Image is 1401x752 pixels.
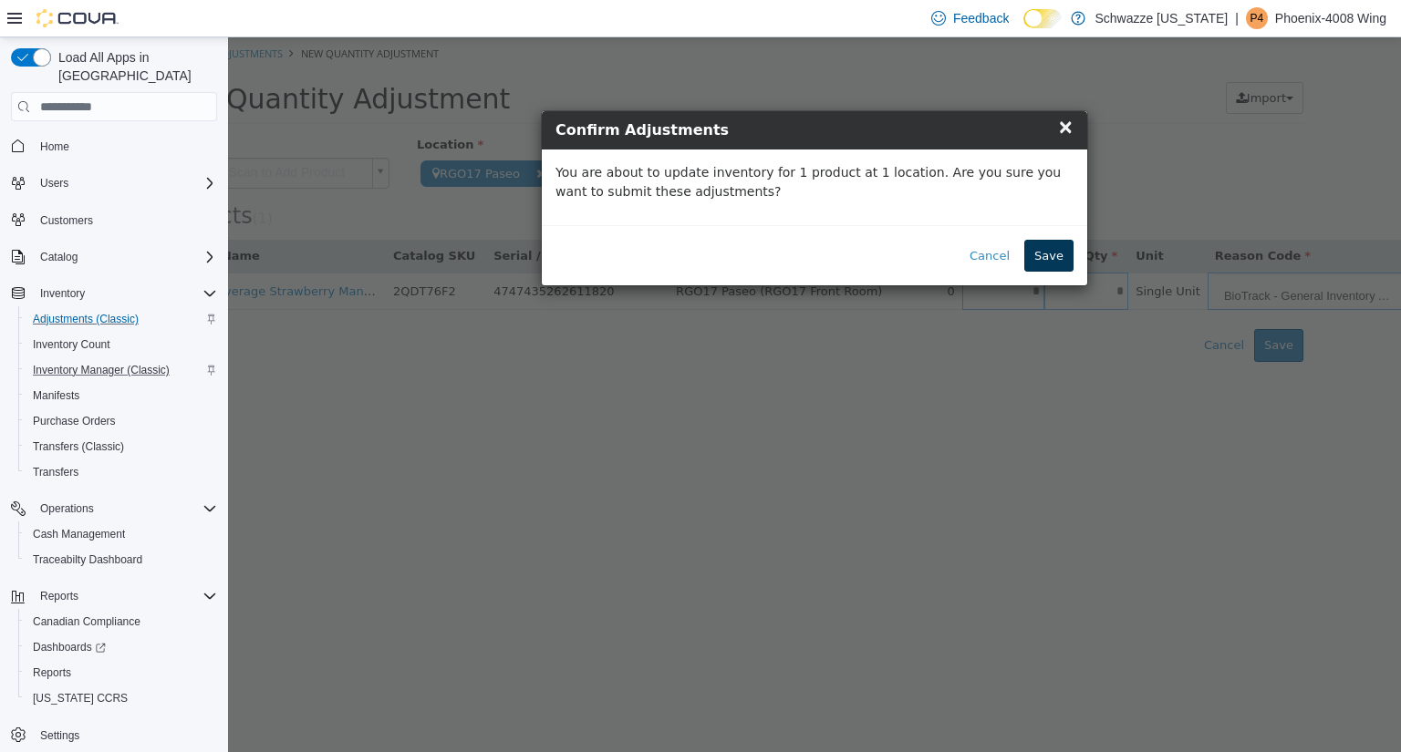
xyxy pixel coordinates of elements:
[26,662,78,684] a: Reports
[36,9,119,27] img: Cova
[33,465,78,479] span: Transfers
[4,722,224,748] button: Settings
[40,728,79,743] span: Settings
[4,496,224,521] button: Operations
[18,660,224,685] button: Reports
[33,724,217,747] span: Settings
[33,388,79,403] span: Manifests
[33,614,140,629] span: Canadian Compliance
[26,687,217,709] span: Washington CCRS
[796,202,846,235] button: Save
[33,527,125,541] span: Cash Management
[1095,7,1228,29] p: Schwazze [US_STATE]
[26,334,118,355] a: Inventory Count
[33,665,71,680] span: Reports
[26,523,217,545] span: Cash Management
[33,209,217,232] span: Customers
[33,414,116,428] span: Purchase Orders
[40,589,78,603] span: Reports
[26,308,146,330] a: Adjustments (Classic)
[40,286,85,301] span: Inventory
[26,334,217,355] span: Inventory Count
[1023,28,1024,29] span: Dark Mode
[18,609,224,634] button: Canadian Compliance
[33,691,128,706] span: [US_STATE] CCRS
[33,337,110,352] span: Inventory Count
[26,436,217,458] span: Transfers (Classic)
[1246,7,1268,29] div: Phoenix-4008 Wing
[26,461,86,483] a: Transfers
[18,332,224,357] button: Inventory Count
[33,585,217,607] span: Reports
[33,172,217,194] span: Users
[26,549,217,571] span: Traceabilty Dashboard
[26,611,217,633] span: Canadian Compliance
[51,48,217,85] span: Load All Apps in [GEOGRAPHIC_DATA]
[33,246,85,268] button: Catalog
[26,359,217,381] span: Inventory Manager (Classic)
[26,636,217,658] span: Dashboards
[4,583,224,609] button: Reports
[26,662,217,684] span: Reports
[327,82,846,104] h4: Confirm Adjustments
[33,210,100,232] a: Customers
[4,132,224,159] button: Home
[18,521,224,547] button: Cash Management
[33,136,77,158] a: Home
[26,308,217,330] span: Adjustments (Classic)
[18,634,224,660] a: Dashboards
[40,139,69,154] span: Home
[1235,7,1239,29] p: |
[33,312,139,326] span: Adjustments (Classic)
[33,363,170,377] span: Inventory Manager (Classic)
[26,410,217,432] span: Purchase Orders
[953,9,1009,27] span: Feedback
[26,523,132,545] a: Cash Management
[33,552,142,567] span: Traceabilty Dashboard
[26,687,135,709] a: [US_STATE] CCRS
[26,549,150,571] a: Traceabilty Dashboard
[40,213,93,228] span: Customers
[4,281,224,306] button: Inventory
[18,306,224,332] button: Adjustments (Classic)
[18,357,224,383] button: Inventory Manager (Classic)
[26,461,217,483] span: Transfers
[33,725,87,747] a: Settings
[4,170,224,196] button: Users
[33,283,217,304] span: Inventory
[4,244,224,270] button: Catalog
[732,202,792,235] button: Cancel
[40,176,68,191] span: Users
[18,459,224,485] button: Transfers
[18,434,224,459] button: Transfers (Classic)
[829,78,846,100] span: ×
[26,385,87,407] a: Manifests
[26,385,217,407] span: Manifests
[40,250,78,264] span: Catalog
[33,439,124,454] span: Transfers (Classic)
[33,640,106,654] span: Dashboards
[33,585,86,607] button: Reports
[1250,7,1263,29] span: P4
[33,498,217,520] span: Operations
[33,283,92,304] button: Inventory
[1023,9,1062,28] input: Dark Mode
[26,436,131,458] a: Transfers (Classic)
[26,636,113,658] a: Dashboards
[327,126,846,164] p: You are about to update inventory for 1 product at 1 location. Are you sure you want to submit th...
[26,611,148,633] a: Canadian Compliance
[18,383,224,408] button: Manifests
[4,207,224,233] button: Customers
[33,246,217,268] span: Catalog
[1275,7,1386,29] p: Phoenix-4008 Wing
[26,359,177,381] a: Inventory Manager (Classic)
[18,408,224,434] button: Purchase Orders
[33,134,217,157] span: Home
[26,410,123,432] a: Purchase Orders
[18,685,224,711] button: [US_STATE] CCRS
[40,501,94,516] span: Operations
[33,172,76,194] button: Users
[33,498,101,520] button: Operations
[18,547,224,572] button: Traceabilty Dashboard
